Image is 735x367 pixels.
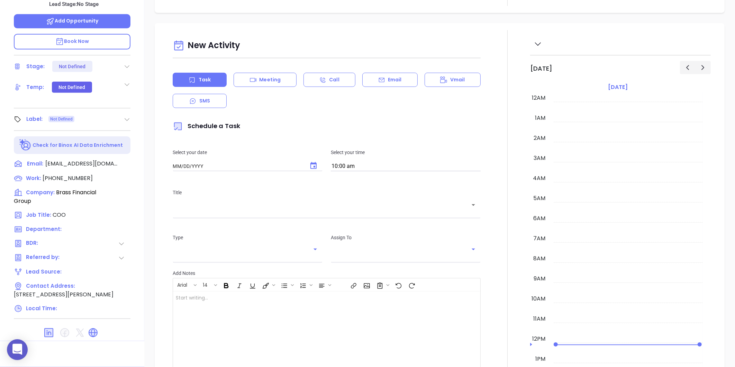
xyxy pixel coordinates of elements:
span: Insert link [347,279,359,291]
span: Work : [26,174,41,182]
p: Title [173,189,481,196]
div: Stage: [26,61,45,72]
div: 1am [534,114,547,122]
span: Insert Ordered List [296,279,314,291]
img: Ai-Enrich-DaqCidB-.svg [19,139,31,151]
button: Open [469,200,478,210]
a: [DATE] [607,82,629,92]
button: Arial [174,279,192,291]
span: Font size [199,279,219,291]
div: Not Defined [58,82,85,93]
div: 10am [530,295,547,303]
span: Job Title: [26,211,51,218]
span: [PHONE_NUMBER] [43,174,93,182]
button: Previous day [680,61,696,74]
span: Book Now [55,38,89,45]
div: Not Defined [59,61,85,72]
span: Font family [173,279,198,291]
span: [STREET_ADDRESS][PERSON_NAME] [14,290,114,298]
div: 9am [532,275,547,283]
span: Insert Image [360,279,372,291]
p: Call [329,76,339,83]
div: 6am [532,214,547,223]
div: 5am [532,194,547,203]
div: Label: [26,114,43,124]
span: Arial [174,281,191,286]
div: Temp: [26,82,44,92]
div: 2am [532,134,547,142]
div: New Activity [173,37,481,55]
p: Task [199,76,211,83]
p: Add Notes [173,269,481,277]
span: Align [315,279,333,291]
div: 8am [532,254,547,263]
button: Open [469,244,478,254]
p: Select your time [331,149,481,156]
span: Brass Financial Group [14,188,96,205]
button: Choose date, selected date is Sep 9, 2025 [305,158,322,174]
p: Select your date [173,149,323,156]
div: 7am [532,234,547,243]
span: Contact Address: [26,282,75,289]
span: Not Defined [50,115,73,123]
span: Bold [219,279,232,291]
button: Next day [695,61,711,74]
span: Underline [246,279,258,291]
p: Type [173,234,323,241]
p: SMS [199,97,210,105]
span: Company: [26,189,55,196]
div: 3am [532,154,547,162]
p: Email [388,76,402,83]
span: Insert Unordered List [278,279,296,291]
button: 14 [199,279,213,291]
div: 1pm [534,355,547,363]
button: Open [310,244,320,254]
span: Undo [392,279,404,291]
span: BDR: [26,239,62,248]
div: 12pm [531,335,547,343]
div: 12am [530,94,547,102]
span: Surveys [373,279,391,291]
span: Department: [26,225,62,233]
div: 11am [532,315,547,323]
span: Lead Source: [26,268,62,275]
span: Italic [233,279,245,291]
span: Add Opportunity [46,17,99,24]
input: MM/DD/YYYY [173,163,302,169]
span: Email: [27,160,43,169]
p: Vmail [450,76,465,83]
span: Redo [405,279,417,291]
span: COO [53,211,66,219]
span: Local Time: [26,305,57,312]
div: 4am [532,174,547,182]
p: Assign To [331,234,481,241]
span: Schedule a Task [173,122,240,130]
span: 14 [199,281,211,286]
span: Fill color or set the text color [259,279,277,291]
span: [EMAIL_ADDRESS][DOMAIN_NAME] [45,160,118,168]
p: Meeting [259,76,281,83]
span: Referred by: [26,253,62,262]
h2: [DATE] [530,65,552,72]
p: Check for Binox AI Data Enrichment [33,142,123,149]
